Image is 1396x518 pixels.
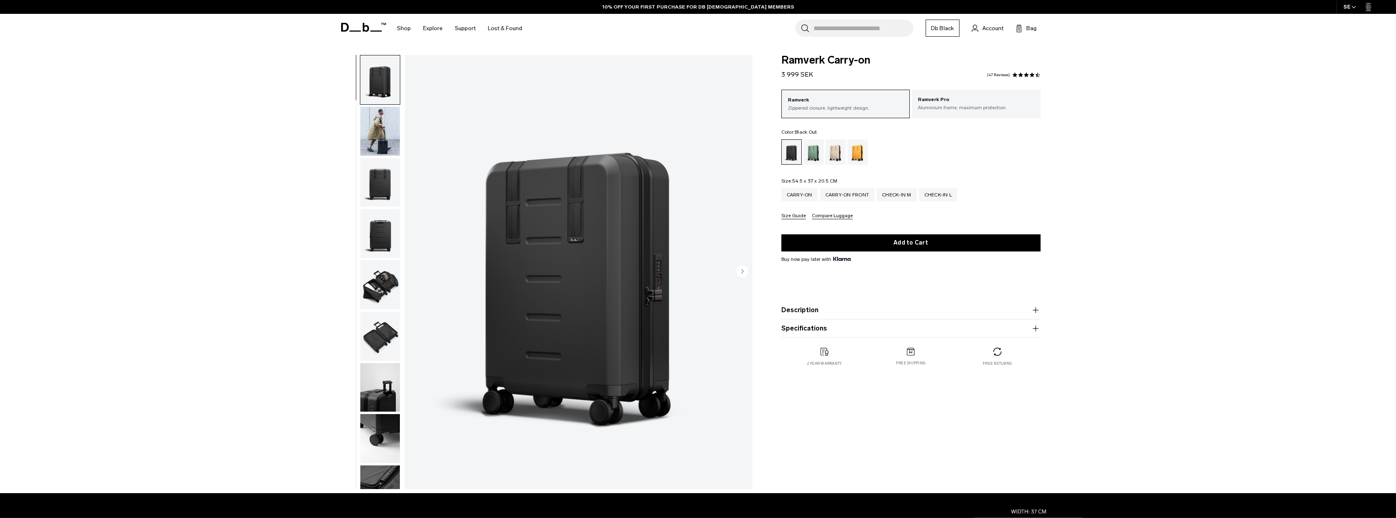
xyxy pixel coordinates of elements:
[602,3,794,11] a: 10% OFF YOUR FIRST PURCHASE FOR DB [DEMOGRAPHIC_DATA] MEMBERS
[423,14,443,43] a: Explore
[360,55,400,104] img: Ramverk Carry-on Black Out
[360,107,400,156] img: Ramverk Carry-on Black Out
[972,23,1003,33] a: Account
[360,209,400,258] img: Ramverk Carry-on Black Out
[918,104,1034,111] p: Aluminium frame, maximum protection.
[360,158,400,207] img: Ramverk Carry-on Black Out
[1016,23,1037,33] button: Bag
[788,96,904,104] p: Ramverk
[781,256,851,263] span: Buy now pay later with
[405,55,752,489] li: 1 / 10
[405,55,752,489] img: Ramverk Carry-on Black Out
[736,265,748,279] button: Next slide
[912,90,1041,117] a: Ramverk Pro Aluminium frame, maximum protection.
[360,311,400,361] button: Ramverk Carry-on Black Out
[360,312,400,361] img: Ramverk Carry-on Black Out
[360,414,400,463] img: Ramverk Carry-on Black Out
[397,14,411,43] a: Shop
[1026,24,1037,33] span: Bag
[781,71,813,78] span: 3 999 SEK
[792,178,838,184] span: 54.5 x 37 x 20.5 CM
[360,465,400,515] button: Ramverk Carry-on Black Out
[781,213,806,219] button: Size Guide
[987,73,1010,77] a: 47 reviews
[788,104,904,112] p: Zippered closure, lightweight design.
[820,188,875,201] a: Carry-on Front
[391,14,528,43] nav: Main Navigation
[360,260,400,309] img: Ramverk Carry-on Black Out
[919,188,957,201] a: Check-in L
[488,14,522,43] a: Lost & Found
[926,20,959,37] a: Db Black
[918,96,1034,104] p: Ramverk Pro
[795,129,817,135] span: Black Out
[825,139,846,165] a: Fogbow Beige
[781,179,838,183] legend: Size:
[781,55,1041,66] span: Ramverk Carry-on
[833,257,851,261] img: {"height" => 20, "alt" => "Klarna"}
[360,363,400,412] img: Ramverk Carry-on Black Out
[781,305,1041,315] button: Description
[896,360,926,366] p: Free shipping
[360,465,400,514] img: Ramverk Carry-on Black Out
[877,188,917,201] a: Check-in M
[360,55,400,105] button: Ramverk Carry-on Black Out
[781,324,1041,333] button: Specifications
[847,139,868,165] a: Parhelion Orange
[812,213,853,219] button: Compare Luggage
[982,24,1003,33] span: Account
[781,139,802,165] a: Black Out
[807,361,842,366] p: 2 year warranty
[360,106,400,156] button: Ramverk Carry-on Black Out
[781,130,817,134] legend: Color:
[983,361,1012,366] p: Free returns
[455,14,476,43] a: Support
[803,139,824,165] a: Green Ray
[781,188,818,201] a: Carry-on
[360,260,400,310] button: Ramverk Carry-on Black Out
[781,234,1041,251] button: Add to Cart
